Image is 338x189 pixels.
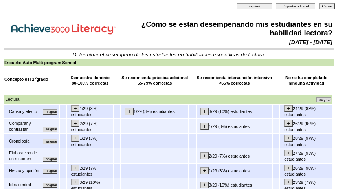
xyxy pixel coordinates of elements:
[4,59,334,66] td: Escuela: Auto Multi program School
[43,139,57,144] input: Asignar otras actividades alineadas con este mismo concepto.
[280,164,332,178] td: 26/29 (90%) estudiantes
[125,108,134,115] input: +
[34,76,36,80] sup: o
[43,127,57,132] input: Asignar otras actividades alineadas con este mismo concepto.
[200,182,209,188] input: +
[9,108,40,115] td: Causa y efecto
[280,119,332,133] td: 26/29 (90%) estudiantes
[200,123,209,130] input: +
[43,183,57,188] input: Asignar otras actividades alineadas con este mismo concepto.
[319,3,335,9] input: Cerrar
[197,105,272,118] td: 3/29 (10%) estudiantes
[43,109,57,115] input: Asignar otras actividades alineadas con este mismo concepto.
[197,119,272,133] td: 1/29 (3%) estudiantes
[43,157,57,162] input: Asignar otras actividades alineadas con este mismo concepto.
[276,3,315,9] input: Exportar a Excel
[71,179,80,185] input: +
[71,165,80,171] input: +
[9,167,40,174] td: Hecho y opinión
[121,74,188,87] td: Se recomienda práctica adicional 65-79% correctas
[67,119,113,133] td: 2/29 (7%) estudiantes
[71,135,80,141] input: +
[197,164,272,178] td: 1/29 (3%) estudiantes
[4,88,5,94] img: spacer.gif
[280,105,332,118] td: 24/29 (83%) estudiantes
[316,97,331,102] input: Asignar otras actividades alineadas con este mismo concepto.
[200,167,209,174] input: +
[71,120,80,127] input: +
[121,105,188,118] td: 1/29 (3%) estudiantes
[4,74,59,87] td: Concepto del 2 grado
[9,182,37,188] td: Idea central
[67,105,113,118] td: 1/29 (3%) estudiantes
[67,164,113,178] td: 2/29 (7%) estudiantes
[5,96,159,103] td: Lectura
[284,150,293,156] input: +
[284,179,293,185] input: +
[284,105,293,112] input: +
[6,20,123,37] img: Achieve3000 Reports Logo Spanish
[125,20,333,38] td: ¿Cómo se están desempeñando mis estudiantes en su habilidad lectora?
[200,152,209,159] input: +
[280,74,332,87] td: No se ha completado ninguna actividad
[71,105,80,112] input: +
[280,134,332,148] td: 28/29 (97%) estudiantes
[280,148,332,163] td: 27/29 (93%) estudiantes
[237,3,272,9] input: Imprimir
[200,108,209,115] input: +
[43,169,57,174] input: Asignar otras actividades alineadas con este mismo concepto.
[67,74,113,87] td: Demuestra dominio 80-100% correctas
[67,134,113,148] td: 1/29 (3%) estudiantes
[284,165,293,171] input: +
[125,39,333,46] td: [DATE] - [DATE]
[9,138,40,145] td: Cronología
[9,120,40,132] td: Comparar y contrastar
[197,148,272,163] td: 2/29 (7%) estudiantes
[284,120,293,127] input: +
[197,74,272,87] td: Se recomienda intervención intensiva <65% correctas
[4,52,334,57] td: Determinar el desempeño de los estudiantes en habilidades específicas de lectura.
[9,150,40,162] td: Elaboración de un resumen
[284,135,293,141] input: +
